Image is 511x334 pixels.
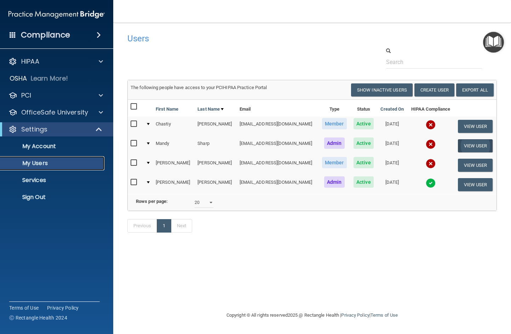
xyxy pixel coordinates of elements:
td: [PERSON_NAME] [195,156,236,175]
td: [EMAIL_ADDRESS][DOMAIN_NAME] [237,156,319,175]
a: Next [171,219,192,233]
a: Export All [456,83,494,96]
span: Active [354,118,374,129]
div: Copyright © All rights reserved 2025 @ Rectangle Health | | [183,304,441,327]
a: Last Name [197,105,224,113]
span: Member [322,118,347,129]
button: Show Inactive Users [351,83,413,96]
td: [DATE] [377,156,407,175]
a: Created On [380,105,404,113]
td: [PERSON_NAME] [153,175,195,194]
span: Active [354,176,374,188]
span: Member [322,157,347,168]
button: View User [458,178,493,191]
td: [EMAIL_ADDRESS][DOMAIN_NAME] [237,175,319,194]
a: Privacy Policy [341,312,369,318]
a: Terms of Use [9,304,39,311]
td: [EMAIL_ADDRESS][DOMAIN_NAME] [237,117,319,136]
img: cross.ca9f0e7f.svg [426,159,436,169]
p: Services [5,177,101,184]
td: [DATE] [377,175,407,194]
input: Search [386,55,482,69]
button: View User [458,120,493,133]
a: HIPAA [8,57,103,66]
th: Type [318,100,350,117]
img: cross.ca9f0e7f.svg [426,120,436,130]
h4: Compliance [21,30,70,40]
a: OfficeSafe University [8,108,103,117]
td: [PERSON_NAME] [153,156,195,175]
th: HIPAA Compliance [407,100,454,117]
span: Admin [324,137,345,149]
p: My Account [5,143,101,150]
td: Mandy [153,136,195,156]
td: Sharp [195,136,236,156]
th: Email [237,100,319,117]
span: Active [354,137,374,149]
a: Terms of Use [371,312,398,318]
a: Previous [127,219,157,233]
p: My Users [5,160,101,167]
a: 1 [157,219,171,233]
span: Ⓒ Rectangle Health 2024 [9,314,67,321]
a: First Name [156,105,178,113]
p: HIPAA [21,57,39,66]
td: [PERSON_NAME] [195,175,236,194]
h4: Users [127,34,339,43]
p: Settings [21,125,47,134]
button: Create User [414,83,454,96]
p: OSHA [10,74,27,83]
td: [PERSON_NAME] [195,117,236,136]
button: View User [458,159,493,172]
p: Sign Out [5,194,101,201]
td: [DATE] [377,117,407,136]
th: Status [350,100,377,117]
button: Open Resource Center [483,32,504,53]
a: Privacy Policy [47,304,79,311]
img: cross.ca9f0e7f.svg [426,139,436,149]
button: View User [458,139,493,152]
a: PCI [8,91,103,100]
img: tick.e7d51cea.svg [426,178,436,188]
p: PCI [21,91,31,100]
p: OfficeSafe University [21,108,88,117]
td: [EMAIL_ADDRESS][DOMAIN_NAME] [237,136,319,156]
td: Chastiy [153,117,195,136]
td: [DATE] [377,136,407,156]
span: Active [354,157,374,168]
a: Settings [8,125,103,134]
span: The following people have access to your PCIHIPAA Practice Portal [131,85,267,90]
img: PMB logo [8,7,105,22]
span: Admin [324,176,345,188]
p: Learn More! [31,74,68,83]
b: Rows per page: [136,199,168,204]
